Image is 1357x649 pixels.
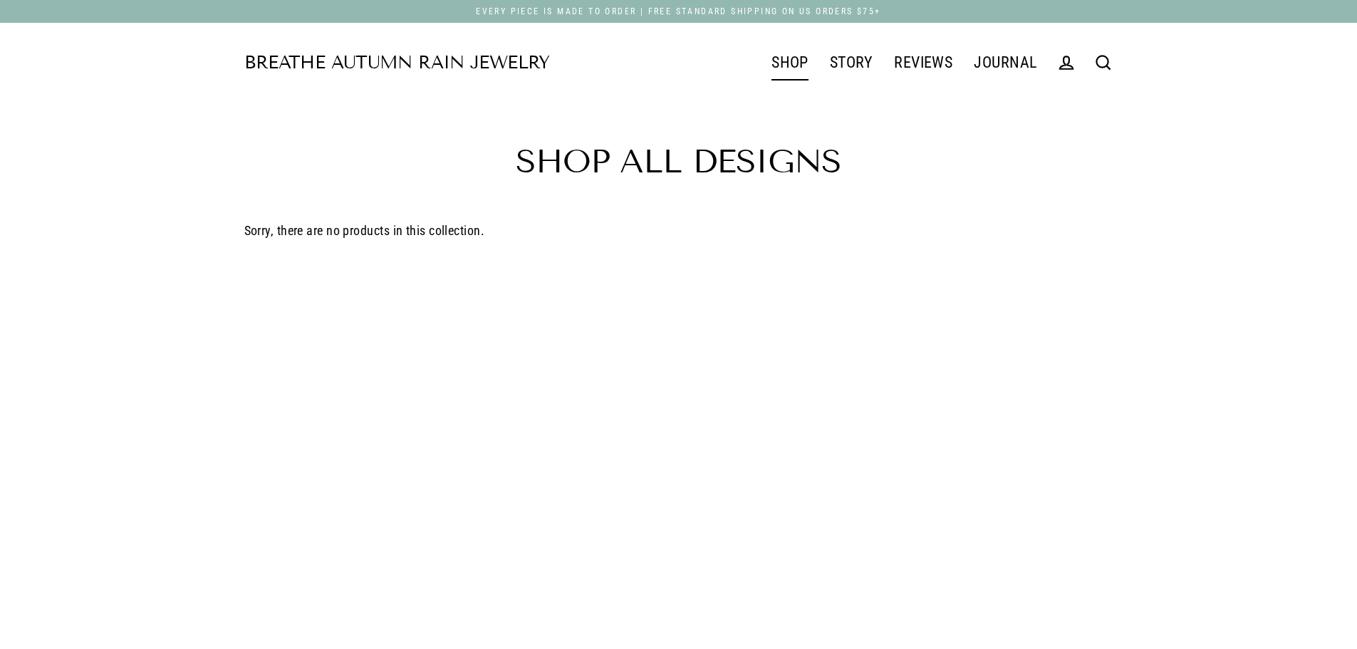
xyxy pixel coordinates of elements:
a: Breathe Autumn Rain Jewelry [244,54,550,72]
a: STORY [819,45,883,81]
h1: Shop All Designs [244,145,1113,178]
a: SHOP [761,45,819,81]
a: JOURNAL [963,45,1047,81]
a: REVIEWS [883,45,963,81]
div: Primary [550,44,1048,81]
p: Sorry, there are no products in this collection. [244,221,1113,242]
